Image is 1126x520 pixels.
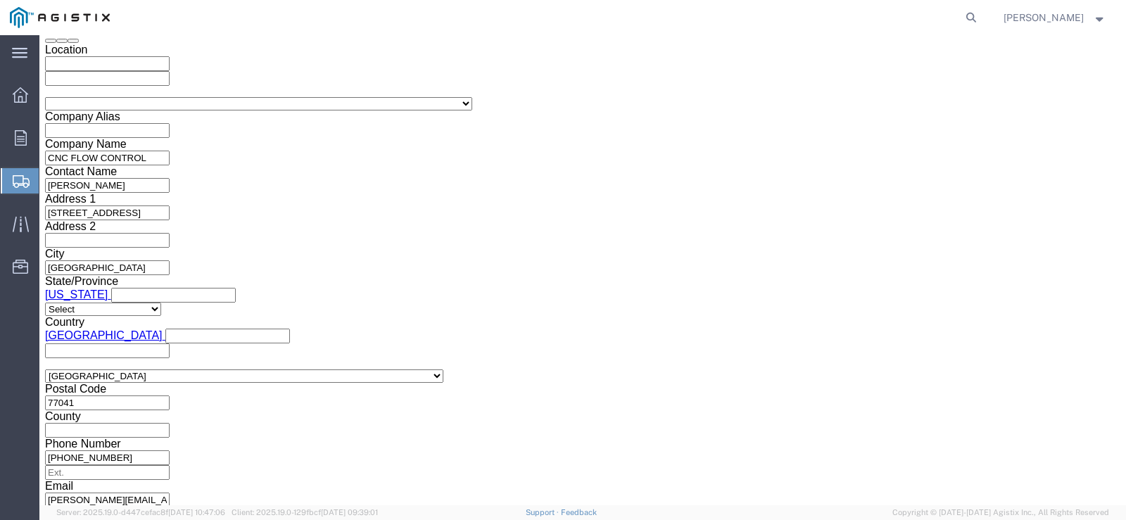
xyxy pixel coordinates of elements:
[526,508,561,516] a: Support
[1003,9,1107,26] button: [PERSON_NAME]
[892,507,1109,519] span: Copyright © [DATE]-[DATE] Agistix Inc., All Rights Reserved
[168,508,225,516] span: [DATE] 10:47:06
[321,508,378,516] span: [DATE] 09:39:01
[232,508,378,516] span: Client: 2025.19.0-129fbcf
[1004,10,1084,25] span: Janice Fahrmeier
[56,508,225,516] span: Server: 2025.19.0-d447cefac8f
[561,508,597,516] a: Feedback
[39,35,1126,505] iframe: FS Legacy Container
[10,7,110,28] img: logo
